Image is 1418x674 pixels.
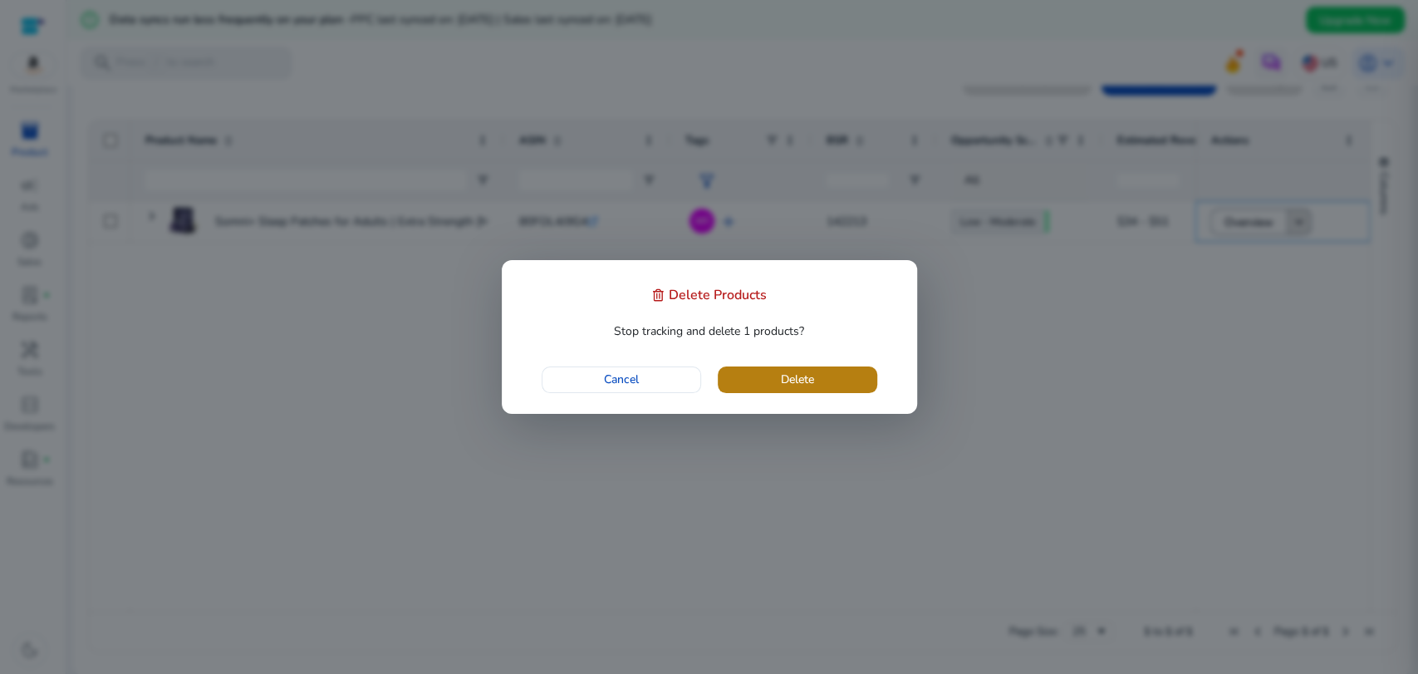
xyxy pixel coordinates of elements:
[669,288,767,303] h4: Delete Products
[542,367,701,393] button: Cancel
[604,371,639,388] span: Cancel
[718,367,877,393] button: Delete
[781,371,814,388] span: Delete
[523,322,896,342] p: Stop tracking and delete 1 products?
